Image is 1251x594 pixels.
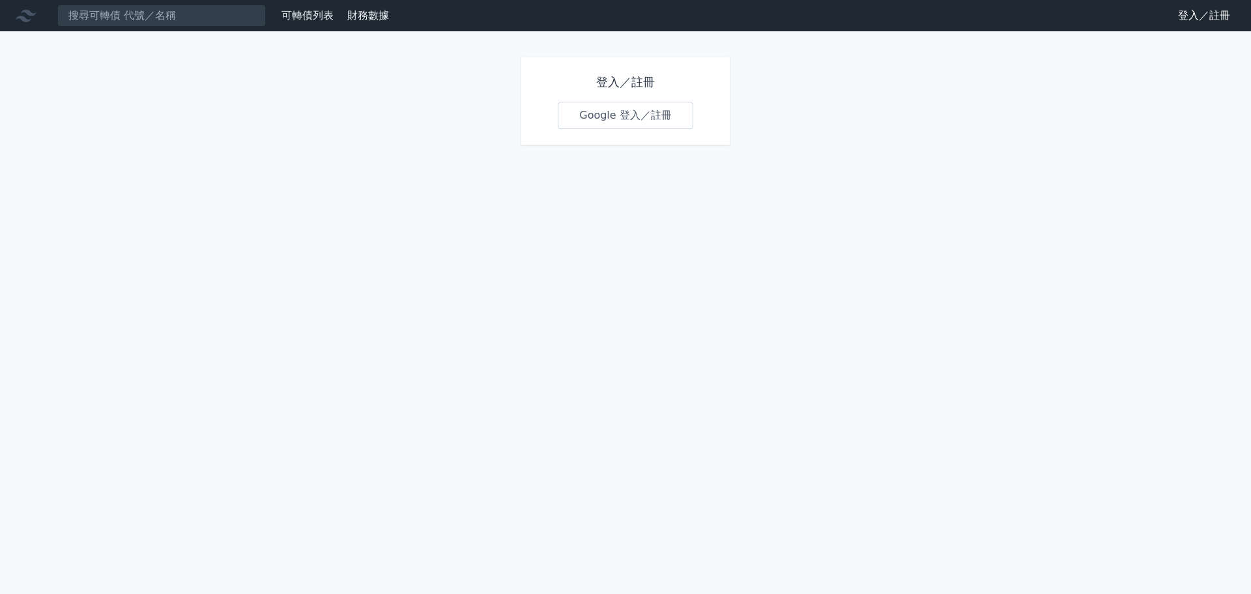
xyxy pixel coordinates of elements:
a: 可轉債列表 [281,9,334,22]
a: 財務數據 [347,9,389,22]
a: 登入／註冊 [1168,5,1241,26]
a: Google 登入／註冊 [558,102,693,129]
h1: 登入／註冊 [558,73,693,91]
input: 搜尋可轉債 代號／名稱 [57,5,266,27]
